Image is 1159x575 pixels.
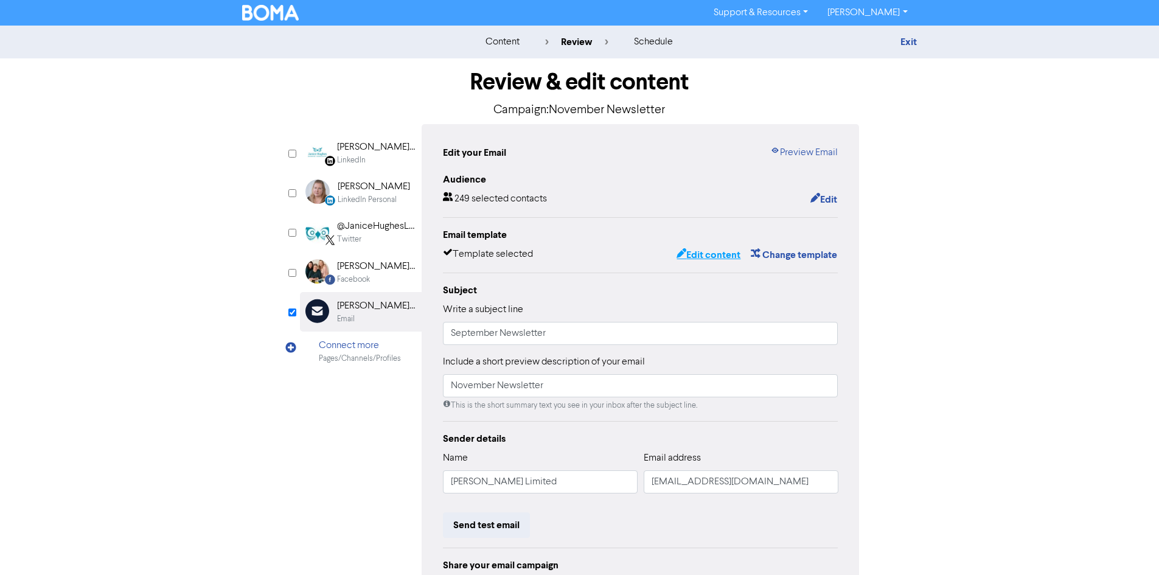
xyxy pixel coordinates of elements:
[337,234,361,245] div: Twitter
[300,133,422,173] div: Linkedin [PERSON_NAME] Limited Bookkeeping & Business SupportLinkedIn
[443,192,547,207] div: 249 selected contacts
[337,299,415,313] div: [PERSON_NAME] Limited
[319,353,401,364] div: Pages/Channels/Profiles
[300,173,422,212] div: LinkedinPersonal [PERSON_NAME]LinkedIn Personal
[337,140,415,155] div: [PERSON_NAME] Limited Bookkeeping & Business Support
[818,3,917,23] a: [PERSON_NAME]
[337,313,355,325] div: Email
[300,212,422,252] div: Twitter@JaniceHughesLtdTwitter
[443,302,523,317] label: Write a subject line
[443,400,838,411] div: This is the short summary text you see in your inbox after the subject line.
[337,155,366,166] div: LinkedIn
[443,451,468,465] label: Name
[338,179,410,194] div: [PERSON_NAME]
[305,219,329,243] img: Twitter
[644,451,701,465] label: Email address
[443,431,838,446] div: Sender details
[305,140,329,164] img: Linkedin
[545,35,608,49] div: review
[443,247,533,263] div: Template selected
[300,253,422,292] div: Facebook [PERSON_NAME] Bookkeeping & Business SupportFacebook
[337,219,415,234] div: @JaniceHughesLtd
[443,228,838,242] div: Email template
[443,172,838,187] div: Audience
[443,558,838,573] div: Share your email campaign
[770,145,838,160] a: Preview Email
[900,36,917,48] a: Exit
[319,338,401,353] div: Connect more
[676,247,741,263] button: Edit content
[242,5,299,21] img: BOMA Logo
[443,512,530,538] button: Send test email
[300,68,860,96] h1: Review & edit content
[300,332,422,371] div: Connect morePages/Channels/Profiles
[634,35,673,49] div: schedule
[300,101,860,119] p: Campaign: November Newsletter
[337,274,370,285] div: Facebook
[338,194,397,206] div: LinkedIn Personal
[337,259,415,274] div: [PERSON_NAME] Bookkeeping & Business Support
[443,145,506,160] div: Edit your Email
[486,35,520,49] div: content
[1098,517,1159,575] iframe: Chat Widget
[305,259,329,284] img: Facebook
[300,292,422,332] div: [PERSON_NAME] LimitedEmail
[704,3,818,23] a: Support & Resources
[443,355,645,369] label: Include a short preview description of your email
[750,247,838,263] button: Change template
[810,192,838,207] button: Edit
[443,283,838,298] div: Subject
[305,179,330,204] img: LinkedinPersonal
